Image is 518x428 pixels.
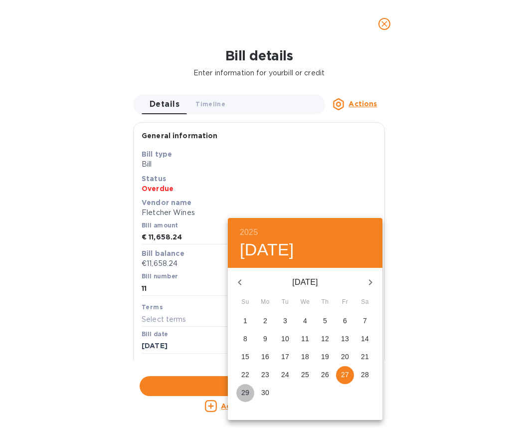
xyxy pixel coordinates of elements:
[321,370,329,380] p: 26
[363,316,367,326] p: 7
[336,312,354,330] button: 6
[336,330,354,348] button: 13
[361,352,369,362] p: 21
[341,370,349,380] p: 27
[256,330,274,348] button: 9
[356,366,374,384] button: 28
[276,330,294,348] button: 10
[301,352,309,362] p: 18
[316,330,334,348] button: 12
[261,370,269,380] p: 23
[356,312,374,330] button: 7
[243,316,247,326] p: 1
[236,366,254,384] button: 22
[323,316,327,326] p: 5
[241,352,249,362] p: 15
[236,348,254,366] button: 15
[276,312,294,330] button: 3
[256,312,274,330] button: 2
[236,312,254,330] button: 1
[301,334,309,344] p: 11
[296,366,314,384] button: 25
[343,316,347,326] p: 6
[276,366,294,384] button: 24
[301,370,309,380] p: 25
[252,276,358,288] p: [DATE]
[281,370,289,380] p: 24
[303,316,307,326] p: 4
[336,366,354,384] button: 27
[296,348,314,366] button: 18
[296,297,314,307] span: We
[356,297,374,307] span: Sa
[236,330,254,348] button: 8
[261,352,269,362] p: 16
[316,366,334,384] button: 26
[321,334,329,344] p: 12
[281,352,289,362] p: 17
[356,348,374,366] button: 21
[361,334,369,344] p: 14
[256,297,274,307] span: Mo
[361,370,369,380] p: 28
[316,312,334,330] button: 5
[283,316,287,326] p: 3
[236,384,254,402] button: 29
[276,348,294,366] button: 17
[240,225,258,239] button: 2025
[296,330,314,348] button: 11
[341,352,349,362] p: 20
[316,348,334,366] button: 19
[276,297,294,307] span: Tu
[241,388,249,398] p: 29
[256,366,274,384] button: 23
[256,384,274,402] button: 30
[263,334,267,344] p: 9
[341,334,349,344] p: 13
[281,334,289,344] p: 10
[263,316,267,326] p: 2
[336,297,354,307] span: Fr
[256,348,274,366] button: 16
[240,239,294,260] button: [DATE]
[241,370,249,380] p: 22
[356,330,374,348] button: 14
[261,388,269,398] p: 30
[321,352,329,362] p: 19
[243,334,247,344] p: 8
[296,312,314,330] button: 4
[336,348,354,366] button: 20
[316,297,334,307] span: Th
[236,297,254,307] span: Su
